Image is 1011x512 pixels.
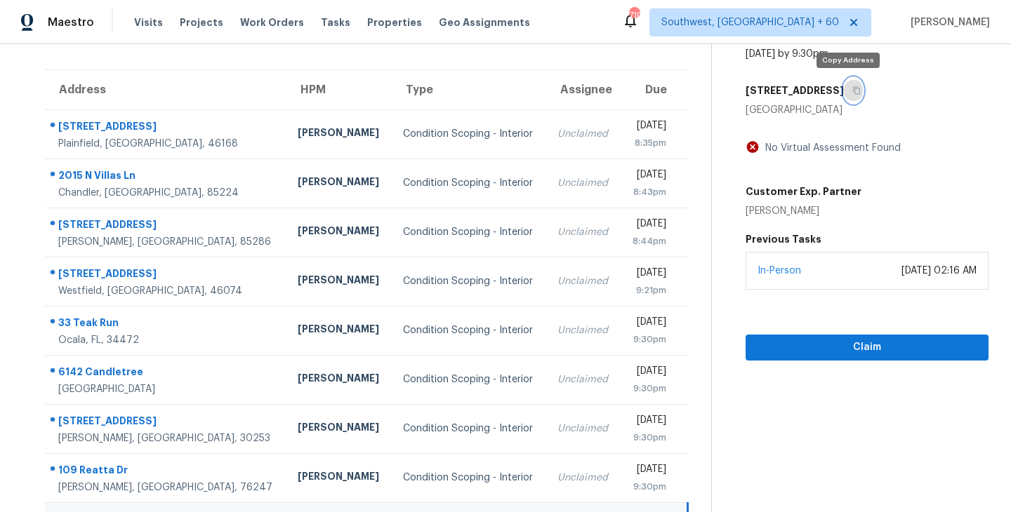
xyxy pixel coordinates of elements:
div: [PERSON_NAME] [298,126,381,143]
div: [STREET_ADDRESS] [58,267,275,284]
h5: Previous Tasks [746,232,989,246]
span: Visits [134,15,163,29]
th: Assignee [546,70,620,109]
div: Westfield, [GEOGRAPHIC_DATA], 46074 [58,284,275,298]
div: Unclaimed [557,372,609,386]
div: 9:30pm [631,480,666,494]
div: 9:30pm [631,332,666,346]
div: Condition Scoping - Interior [403,471,535,485]
div: [PERSON_NAME], [GEOGRAPHIC_DATA], 30253 [58,431,275,445]
span: Tasks [321,18,350,27]
span: [PERSON_NAME] [905,15,990,29]
a: In-Person [758,266,801,276]
div: Plainfield, [GEOGRAPHIC_DATA], 46168 [58,137,275,151]
div: 710 [629,8,639,22]
div: 33 Teak Run [58,316,275,333]
div: 8:43pm [631,185,666,199]
span: Maestro [48,15,94,29]
div: Condition Scoping - Interior [403,127,535,141]
div: 8:44pm [631,234,666,248]
div: 8:35pm [631,136,666,150]
div: Unclaimed [557,225,609,239]
div: Unclaimed [557,422,609,436]
span: Projects [180,15,223,29]
div: [PERSON_NAME] [298,175,381,192]
button: Claim [746,335,989,361]
div: 109 Reatta Dr [58,463,275,480]
th: Type [392,70,546,109]
div: Unclaimed [557,323,609,337]
div: [STREET_ADDRESS] [58,217,275,235]
div: [STREET_ADDRESS] [58,119,275,137]
div: Chandler, [GEOGRAPHIC_DATA], 85224 [58,186,275,200]
div: 6142 Candletree [58,365,275,382]
div: [PERSON_NAME] [298,420,381,438]
div: [GEOGRAPHIC_DATA] [746,103,989,117]
th: HPM [286,70,392,109]
div: 9:30pm [631,382,666,396]
div: [DATE] by 9:30pm [746,47,828,61]
span: Work Orders [240,15,304,29]
div: Ocala, FL, 34472 [58,333,275,347]
div: 2015 N Villas Ln [58,168,275,186]
div: 9:30pm [631,431,666,445]
div: [DATE] [631,119,666,136]
span: Claim [757,339,977,356]
span: Properties [367,15,422,29]
div: 9:21pm [631,283,666,297]
div: [PERSON_NAME] [298,224,381,241]
h5: [STREET_ADDRESS] [746,83,844,97]
div: Unclaimed [557,127,609,141]
div: [DATE] [631,266,666,283]
div: [DATE] [631,364,666,382]
div: [DATE] [631,315,666,332]
div: [DATE] [631,413,666,431]
div: Unclaimed [557,274,609,288]
div: Condition Scoping - Interior [403,323,535,337]
div: [PERSON_NAME] [298,469,381,487]
span: Geo Assignments [439,15,530,29]
div: Condition Scoping - Interior [403,372,535,386]
div: Condition Scoping - Interior [403,176,535,190]
div: [DATE] [631,217,666,234]
h5: Customer Exp. Partner [746,184,861,198]
div: Unclaimed [557,176,609,190]
div: No Virtual Assessment Found [760,141,901,155]
th: Due [620,70,688,109]
div: Condition Scoping - Interior [403,225,535,239]
div: [PERSON_NAME], [GEOGRAPHIC_DATA], 85286 [58,235,275,249]
div: [PERSON_NAME] [298,322,381,339]
div: Condition Scoping - Interior [403,274,535,288]
div: [DATE] 02:16 AM [901,264,977,278]
div: [DATE] [631,168,666,185]
th: Address [45,70,286,109]
div: [PERSON_NAME] [298,371,381,389]
div: Unclaimed [557,471,609,485]
div: [PERSON_NAME] [746,204,861,218]
div: Condition Scoping - Interior [403,422,535,436]
div: [GEOGRAPHIC_DATA] [58,382,275,396]
div: [PERSON_NAME], [GEOGRAPHIC_DATA], 76247 [58,480,275,494]
div: [PERSON_NAME] [298,273,381,290]
div: [STREET_ADDRESS] [58,414,275,431]
img: Artifact Not Present Icon [746,140,760,154]
span: Southwest, [GEOGRAPHIC_DATA] + 60 [661,15,839,29]
div: [DATE] [631,462,666,480]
